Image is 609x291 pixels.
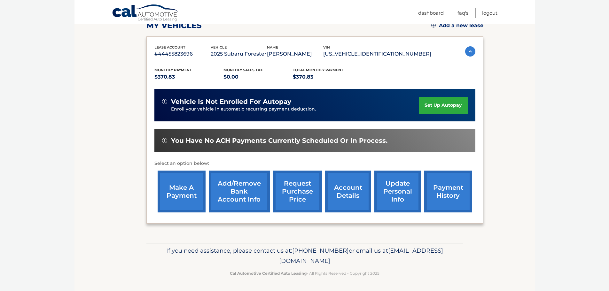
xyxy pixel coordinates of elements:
[424,171,472,212] a: payment history
[267,50,323,58] p: [PERSON_NAME]
[292,247,349,254] span: [PHONE_NUMBER]
[457,8,468,18] a: FAQ's
[267,45,278,50] span: name
[154,68,192,72] span: Monthly Payment
[482,8,497,18] a: Logout
[151,246,459,266] p: If you need assistance, please contact us at: or email us at
[293,68,343,72] span: Total Monthly Payment
[465,46,475,57] img: accordion-active.svg
[325,171,371,212] a: account details
[171,98,291,106] span: vehicle is not enrolled for autopay
[154,160,475,167] p: Select an option below:
[323,50,431,58] p: [US_VEHICLE_IDENTIFICATION_NUMBER]
[273,171,322,212] a: request purchase price
[223,68,263,72] span: Monthly sales Tax
[151,270,459,277] p: - All Rights Reserved - Copyright 2025
[171,106,419,113] p: Enroll your vehicle in automatic recurring payment deduction.
[431,23,436,27] img: add.svg
[154,73,224,81] p: $370.83
[209,171,270,212] a: Add/Remove bank account info
[211,45,227,50] span: vehicle
[112,4,179,23] a: Cal Automotive
[211,50,267,58] p: 2025 Subaru Forester
[374,171,421,212] a: update personal info
[293,73,362,81] p: $370.83
[146,21,202,30] h2: my vehicles
[158,171,206,212] a: make a payment
[230,271,307,276] strong: Cal Automotive Certified Auto Leasing
[223,73,293,81] p: $0.00
[154,45,185,50] span: lease account
[418,8,444,18] a: Dashboard
[419,97,467,114] a: set up autopay
[162,99,167,104] img: alert-white.svg
[171,137,387,145] span: You have no ACH payments currently scheduled or in process.
[431,22,483,29] a: Add a new lease
[279,247,443,264] span: [EMAIL_ADDRESS][DOMAIN_NAME]
[154,50,211,58] p: #44455823696
[162,138,167,143] img: alert-white.svg
[323,45,330,50] span: vin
